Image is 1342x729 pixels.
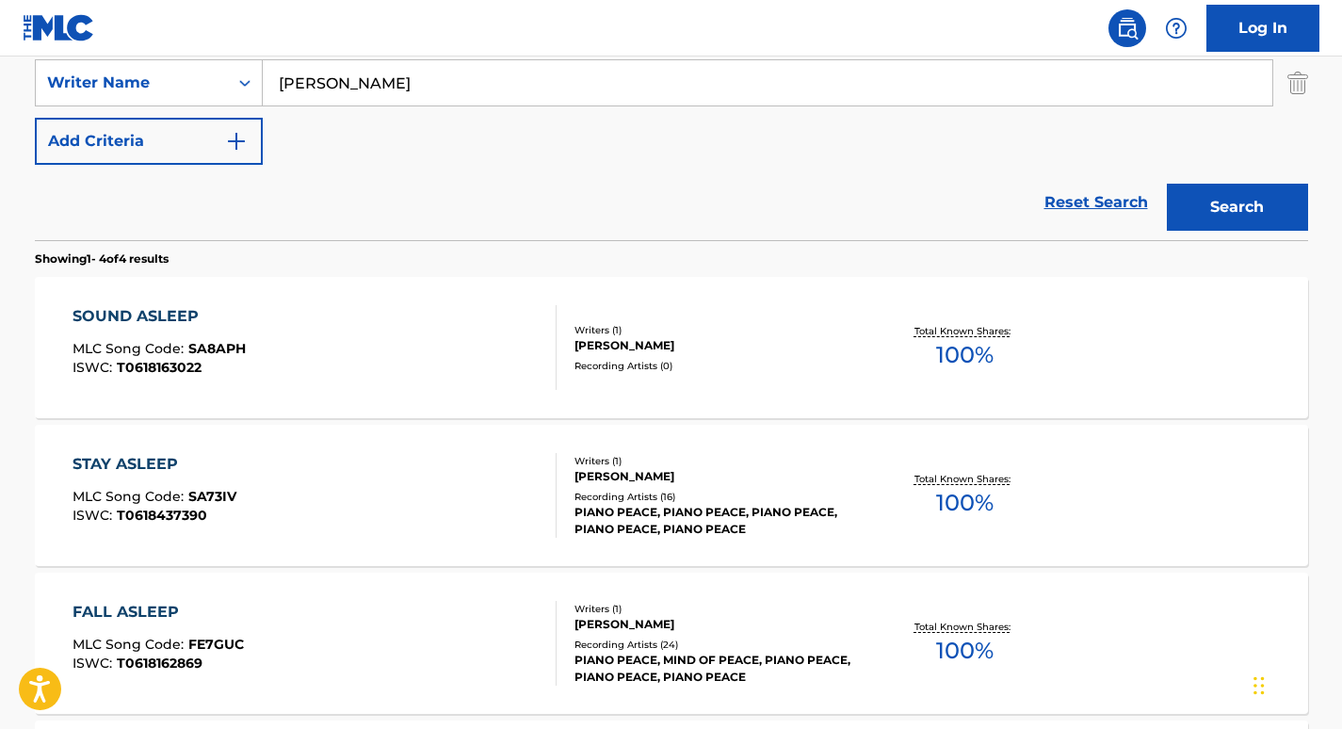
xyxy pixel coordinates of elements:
[1287,59,1308,106] img: Delete Criterion
[1108,9,1146,47] a: Public Search
[574,323,859,337] div: Writers ( 1 )
[1248,639,1342,729] iframe: Chat Widget
[574,652,859,686] div: PIANO PEACE, MIND OF PEACE, PIANO PEACE, PIANO PEACE, PIANO PEACE
[73,655,117,672] span: ISWC :
[73,636,188,653] span: MLC Song Code :
[1116,17,1139,40] img: search
[35,118,263,165] button: Add Criteria
[117,655,202,672] span: T0618162869
[936,486,994,520] span: 100 %
[35,251,169,267] p: Showing 1 - 4 of 4 results
[574,616,859,633] div: [PERSON_NAME]
[73,340,188,357] span: MLC Song Code :
[35,277,1308,418] a: SOUND ASLEEPMLC Song Code:SA8APHISWC:T0618163022Writers (1)[PERSON_NAME]Recording Artists (0)Tota...
[914,472,1015,486] p: Total Known Shares:
[35,573,1308,714] a: FALL ASLEEPMLC Song Code:FE7GUCISWC:T0618162869Writers (1)[PERSON_NAME]Recording Artists (24)PIAN...
[188,488,236,505] span: SA73IV
[225,130,248,153] img: 9d2ae6d4665cec9f34b9.svg
[35,425,1308,566] a: STAY ASLEEPMLC Song Code:SA73IVISWC:T0618437390Writers (1)[PERSON_NAME]Recording Artists (16)PIAN...
[574,337,859,354] div: [PERSON_NAME]
[1165,17,1188,40] img: help
[1035,182,1157,223] a: Reset Search
[73,601,244,624] div: FALL ASLEEP
[73,453,236,476] div: STAY ASLEEP
[574,602,859,616] div: Writers ( 1 )
[35,1,1308,240] form: Search Form
[914,324,1015,338] p: Total Known Shares:
[914,620,1015,634] p: Total Known Shares:
[574,454,859,468] div: Writers ( 1 )
[117,359,202,376] span: T0618163022
[73,305,246,328] div: SOUND ASLEEP
[188,340,246,357] span: SA8APH
[73,507,117,524] span: ISWC :
[574,490,859,504] div: Recording Artists ( 16 )
[574,504,859,538] div: PIANO PEACE, PIANO PEACE, PIANO PEACE, PIANO PEACE, PIANO PEACE
[188,636,244,653] span: FE7GUC
[1167,184,1308,231] button: Search
[73,488,188,505] span: MLC Song Code :
[1206,5,1319,52] a: Log In
[117,507,207,524] span: T0618437390
[1253,657,1265,714] div: Drag
[936,634,994,668] span: 100 %
[47,72,217,94] div: Writer Name
[574,468,859,485] div: [PERSON_NAME]
[574,359,859,373] div: Recording Artists ( 0 )
[574,638,859,652] div: Recording Artists ( 24 )
[23,14,95,41] img: MLC Logo
[936,338,994,372] span: 100 %
[73,359,117,376] span: ISWC :
[1157,9,1195,47] div: Help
